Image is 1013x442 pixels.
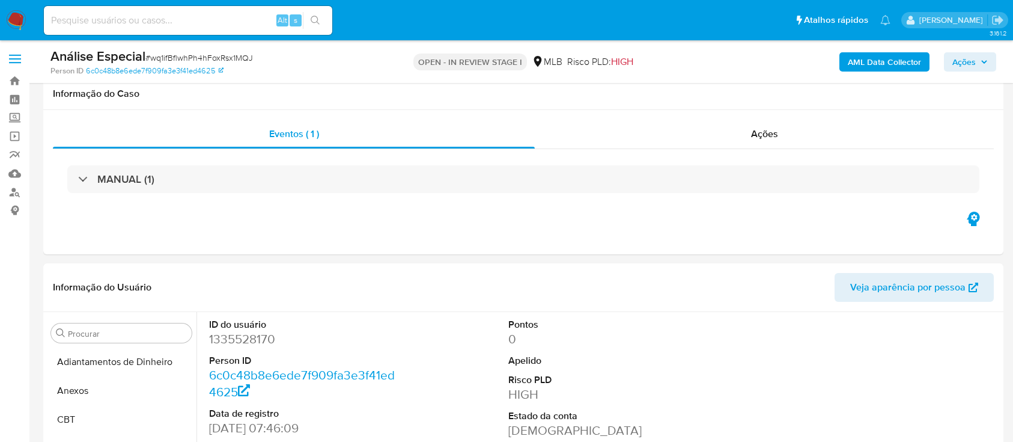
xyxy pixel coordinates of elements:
[68,328,187,339] input: Procurar
[209,366,395,401] a: 6c0c48b8e6ede7f909fa3e3f41ed4625
[67,165,979,193] div: MANUAL (1)
[835,273,994,302] button: Veja aparência por pessoa
[611,55,633,69] span: HIGH
[46,405,196,434] button: CBT
[53,88,994,100] h1: Informação do Caso
[508,422,696,439] dd: [DEMOGRAPHIC_DATA]
[209,318,397,331] dt: ID do usuário
[269,127,319,141] span: Eventos ( 1 )
[294,14,297,26] span: s
[97,173,154,186] h3: MANUAL (1)
[508,386,696,403] dd: HIGH
[508,410,696,423] dt: Estado da conta
[567,55,633,69] span: Risco PLD:
[50,66,84,76] b: Person ID
[86,66,224,76] a: 6c0c48b8e6ede7f909fa3e3f41ed4625
[991,14,1004,26] a: Sair
[303,12,327,29] button: search-icon
[952,52,976,72] span: Ações
[278,14,287,26] span: Alt
[44,13,332,28] input: Pesquise usuários ou casos...
[508,354,696,367] dt: Apelido
[508,318,696,331] dt: Pontos
[508,331,696,348] dd: 0
[145,52,253,64] span: # wq1ifBflwhPh4hFoxRsx1MQJ
[508,373,696,387] dt: Risco PLD
[880,15,890,25] a: Notificações
[46,376,196,405] button: Anexos
[53,281,151,293] h1: Informação do Usuário
[804,14,868,26] span: Atalhos rápidos
[839,52,929,72] button: AML Data Collector
[209,354,397,367] dt: Person ID
[50,46,145,66] b: Análise Especial
[209,331,397,348] dd: 1335528170
[919,14,987,26] p: laisa.felismino@mercadolivre.com
[56,328,65,338] button: Procurar
[413,54,527,70] p: OPEN - IN REVIEW STAGE I
[944,52,996,72] button: Ações
[209,420,397,437] dd: [DATE] 07:46:09
[850,273,966,302] span: Veja aparência por pessoa
[532,55,562,69] div: MLB
[209,407,397,420] dt: Data de registro
[46,348,196,376] button: Adiantamentos de Dinheiro
[751,127,778,141] span: Ações
[848,52,921,72] b: AML Data Collector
